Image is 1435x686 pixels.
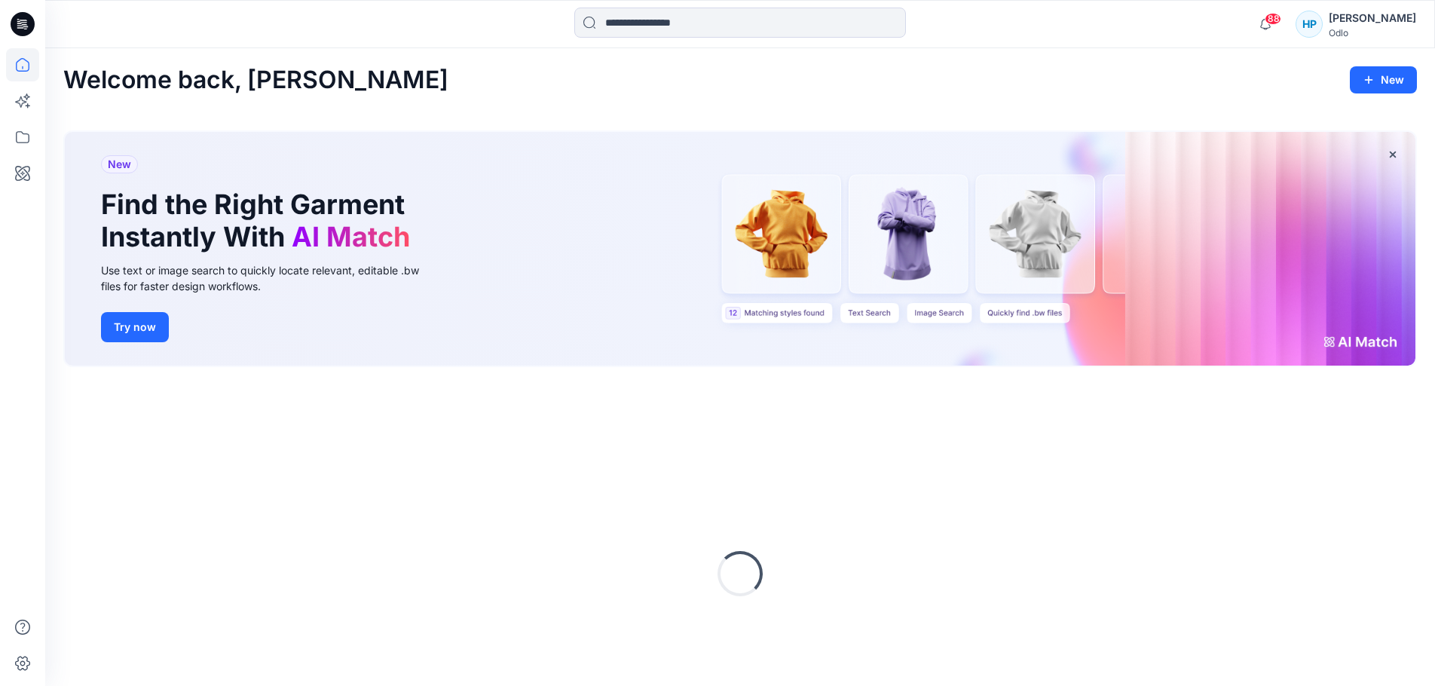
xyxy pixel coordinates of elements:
[1296,11,1323,38] div: HP
[101,188,418,253] h1: Find the Right Garment Instantly With
[63,66,448,94] h2: Welcome back, [PERSON_NAME]
[101,262,440,294] div: Use text or image search to quickly locate relevant, editable .bw files for faster design workflows.
[1265,13,1281,25] span: 88
[1329,27,1416,38] div: Odlo
[108,155,131,173] span: New
[1329,9,1416,27] div: [PERSON_NAME]
[101,312,169,342] button: Try now
[1350,66,1417,93] button: New
[292,220,410,253] span: AI Match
